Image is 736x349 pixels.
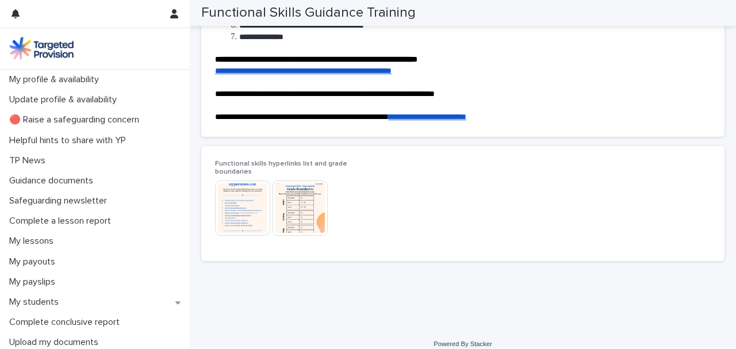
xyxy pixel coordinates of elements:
p: Helpful hints to share with YP [5,135,135,146]
p: My payouts [5,256,64,267]
a: Powered By Stacker [434,340,492,347]
p: My payslips [5,277,64,287]
p: Complete conclusive report [5,317,129,328]
p: Guidance documents [5,175,102,186]
p: Update profile & availability [5,94,126,105]
p: 🔴 Raise a safeguarding concern [5,114,148,125]
h2: Functional Skills Guidance Training [201,5,416,21]
p: TP News [5,155,55,166]
p: My students [5,297,68,308]
p: My lessons [5,236,63,247]
p: My profile & availability [5,74,108,85]
p: Safeguarding newsletter [5,195,116,206]
p: Upload my documents [5,337,108,348]
img: M5nRWzHhSzIhMunXDL62 [9,37,74,60]
p: Complete a lesson report [5,216,120,227]
span: Functional skills hyperlinks list and grade boundaries [215,160,347,175]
